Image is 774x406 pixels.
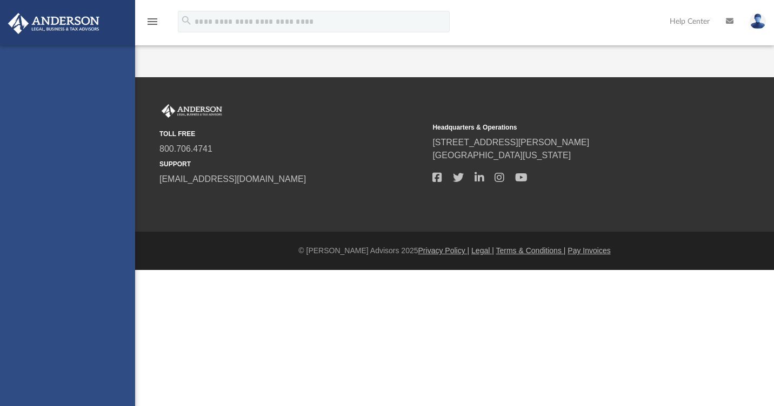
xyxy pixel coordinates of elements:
small: SUPPORT [159,159,425,169]
a: [STREET_ADDRESS][PERSON_NAME] [432,138,589,147]
a: 800.706.4741 [159,144,212,153]
a: [EMAIL_ADDRESS][DOMAIN_NAME] [159,174,306,184]
div: © [PERSON_NAME] Advisors 2025 [135,245,774,256]
a: Terms & Conditions | [496,246,566,255]
a: menu [146,21,159,28]
a: [GEOGRAPHIC_DATA][US_STATE] [432,151,571,160]
i: search [181,15,192,26]
small: TOLL FREE [159,129,425,139]
img: Anderson Advisors Platinum Portal [159,104,224,118]
i: menu [146,15,159,28]
img: User Pic [750,13,766,29]
a: Legal | [471,246,494,255]
a: Privacy Policy | [418,246,470,255]
a: Pay Invoices [568,246,610,255]
img: Anderson Advisors Platinum Portal [5,13,103,34]
small: Headquarters & Operations [432,123,698,132]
